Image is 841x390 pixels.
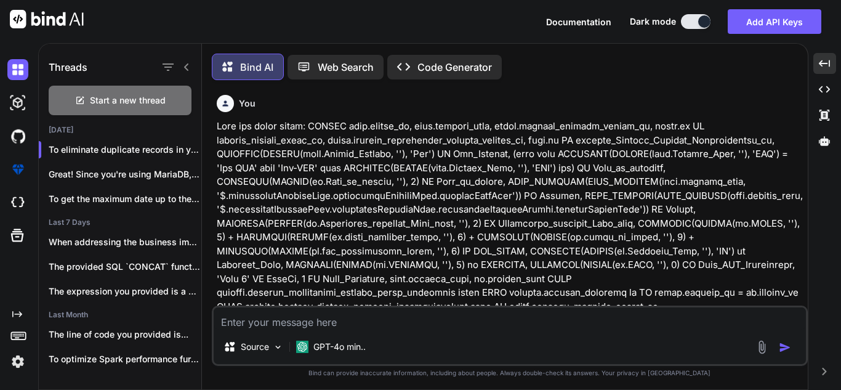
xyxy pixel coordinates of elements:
[39,125,201,135] h2: [DATE]
[779,341,791,354] img: icon
[49,144,201,156] p: To eliminate duplicate records in your S...
[10,10,84,28] img: Bind AI
[273,342,283,352] img: Pick Models
[630,15,676,28] span: Dark mode
[755,340,769,354] img: attachment
[417,60,492,75] p: Code Generator
[49,328,201,341] p: The line of code you provided is...
[7,59,28,80] img: darkChat
[49,193,201,205] p: To get the maximum date up to the hour a...
[49,285,201,298] p: The expression you provided is a SQL...
[7,159,28,180] img: premium
[39,217,201,227] h2: Last 7 Days
[49,261,201,273] p: The provided SQL `CONCAT` function appears to...
[313,341,366,353] p: GPT-4o min..
[49,378,201,390] p: **Problem:** Insufficient resources for the IRAS lead...
[90,94,166,107] span: Start a new thread
[7,351,28,372] img: settings
[239,97,256,110] h6: You
[546,17,611,27] span: Documentation
[318,60,374,75] p: Web Search
[296,341,308,353] img: GPT-4o mini
[39,310,201,320] h2: Last Month
[7,192,28,213] img: cloudideIcon
[49,236,201,248] p: When addressing the business implications of not...
[240,60,273,75] p: Bind AI
[546,15,611,28] button: Documentation
[241,341,269,353] p: Source
[49,168,201,181] p: Great! Since you're using MariaDB, you c...
[7,126,28,147] img: githubDark
[7,92,28,113] img: darkAi-studio
[212,368,808,378] p: Bind can provide inaccurate information, including about people. Always double-check its answers....
[728,9,821,34] button: Add API Keys
[49,353,201,365] p: To optimize Spark performance further within the...
[49,60,87,75] h1: Threads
